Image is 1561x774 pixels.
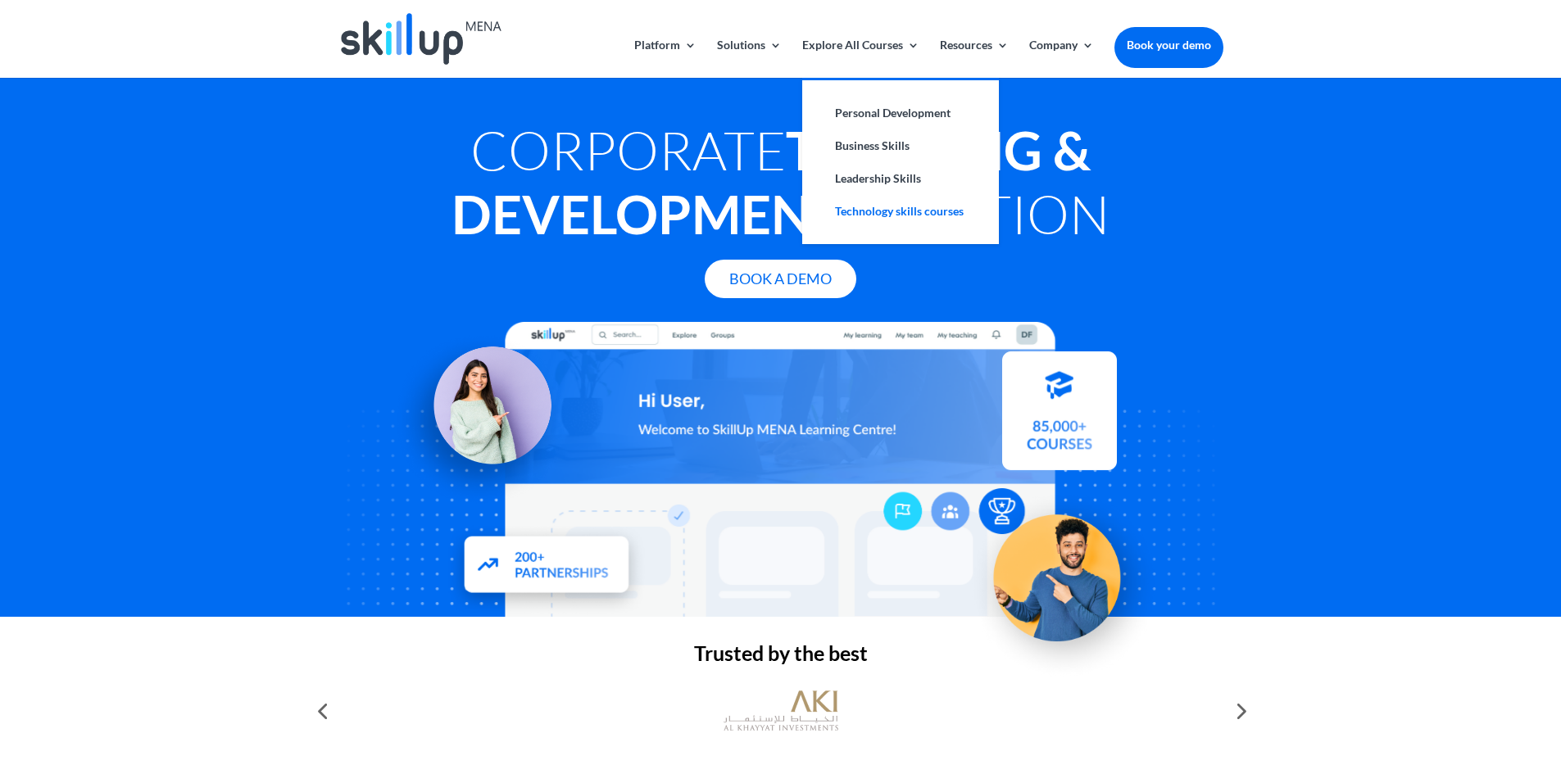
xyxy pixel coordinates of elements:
[444,520,647,615] img: Partners - SkillUp Mena
[966,479,1161,674] img: Upskill your workforce - SkillUp
[452,118,1091,246] strong: Training & Development
[634,39,697,78] a: Platform
[1029,39,1094,78] a: Company
[705,260,856,298] a: Book A Demo
[819,129,982,162] a: Business Skills
[338,643,1223,672] h2: Trusted by the best
[802,39,919,78] a: Explore All Courses
[819,97,982,129] a: Personal Development
[1002,359,1117,478] img: Courses library - SkillUp MENA
[1288,597,1561,774] iframe: Chat Widget
[819,162,982,195] a: Leadership Skills
[940,39,1009,78] a: Resources
[819,195,982,228] a: Technology skills courses
[1114,27,1223,63] a: Book your demo
[341,13,501,65] img: Skillup Mena
[391,328,568,505] img: Learning Management Solution - SkillUp
[717,39,782,78] a: Solutions
[724,682,838,740] img: al khayyat investments logo
[338,118,1223,254] h1: Corporate Solution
